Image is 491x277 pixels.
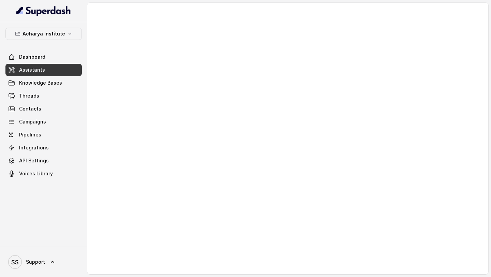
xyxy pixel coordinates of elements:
[19,79,62,86] span: Knowledge Bases
[23,30,65,38] p: Acharya Institute
[19,144,49,151] span: Integrations
[5,116,82,128] a: Campaigns
[5,129,82,141] a: Pipelines
[11,259,19,266] text: SS
[5,64,82,76] a: Assistants
[5,77,82,89] a: Knowledge Bases
[19,118,46,125] span: Campaigns
[5,155,82,167] a: API Settings
[5,142,82,154] a: Integrations
[5,167,82,180] a: Voices Library
[26,259,45,265] span: Support
[5,103,82,115] a: Contacts
[19,105,41,112] span: Contacts
[19,67,45,73] span: Assistants
[19,131,41,138] span: Pipelines
[5,90,82,102] a: Threads
[16,5,71,16] img: light.svg
[19,157,49,164] span: API Settings
[5,28,82,40] button: Acharya Institute
[5,252,82,272] a: Support
[19,54,45,60] span: Dashboard
[5,51,82,63] a: Dashboard
[19,170,53,177] span: Voices Library
[19,92,39,99] span: Threads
